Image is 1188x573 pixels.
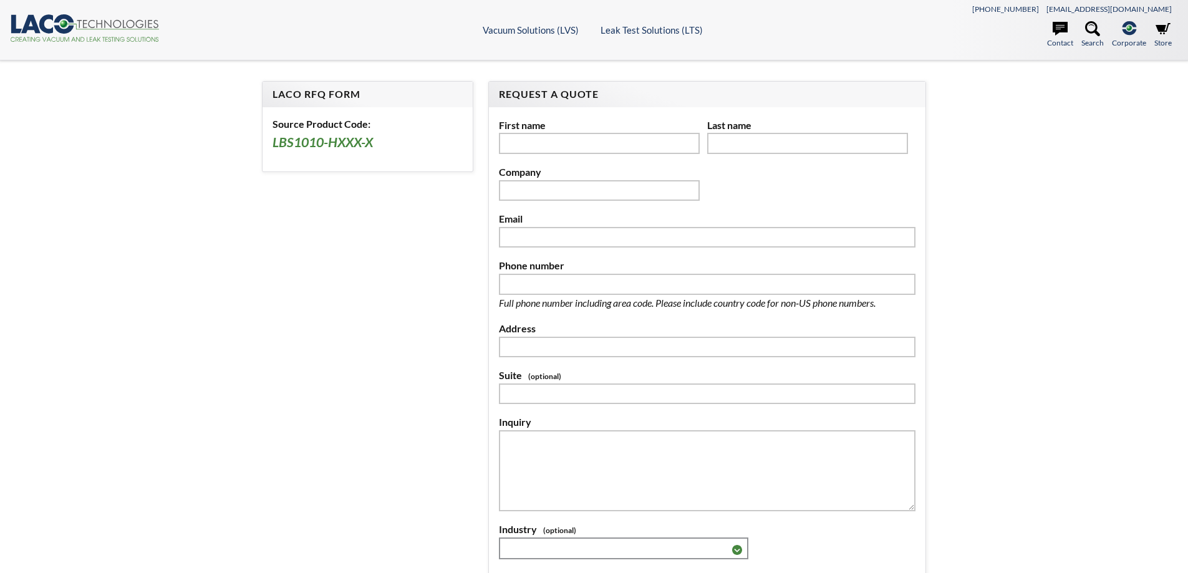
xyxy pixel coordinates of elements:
[1047,21,1073,49] a: Contact
[972,4,1039,14] a: [PHONE_NUMBER]
[499,367,915,383] label: Suite
[273,134,463,152] h3: LBS1010-HXXX-X
[499,320,915,337] label: Address
[499,88,915,101] h4: Request A Quote
[1081,21,1104,49] a: Search
[707,117,908,133] label: Last name
[273,118,370,130] b: Source Product Code:
[273,88,463,101] h4: LACO RFQ Form
[601,24,703,36] a: Leak Test Solutions (LTS)
[499,211,915,227] label: Email
[1046,4,1172,14] a: [EMAIL_ADDRESS][DOMAIN_NAME]
[499,164,700,180] label: Company
[1154,21,1172,49] a: Store
[483,24,579,36] a: Vacuum Solutions (LVS)
[499,117,700,133] label: First name
[499,521,915,537] label: Industry
[499,414,915,430] label: Inquiry
[499,258,915,274] label: Phone number
[1112,37,1146,49] span: Corporate
[499,295,915,311] p: Full phone number including area code. Please include country code for non-US phone numbers.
